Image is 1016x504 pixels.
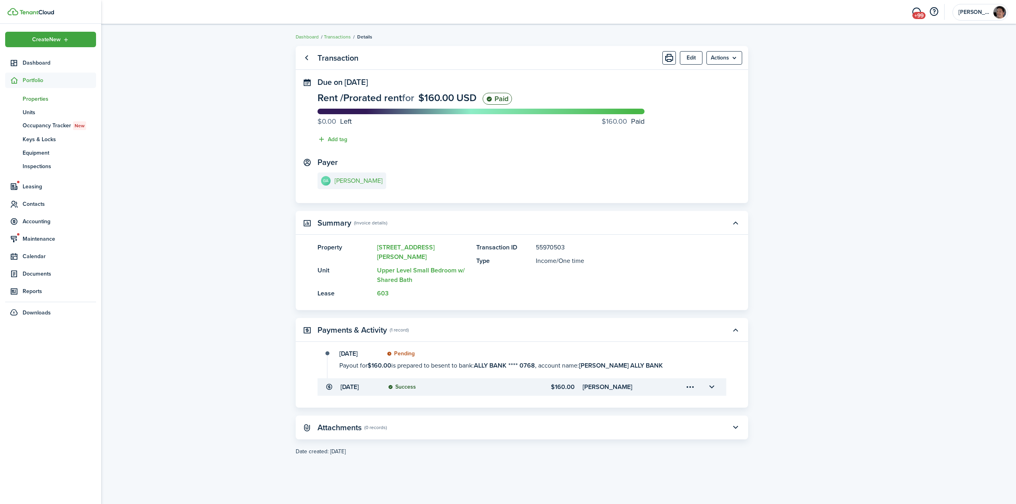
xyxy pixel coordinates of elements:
transaction-details-activity-item-descri: Payout for is prepared to be sent to bank: , account name: [339,361,702,370]
panel-main-title: Payments & Activity [317,326,387,335]
a: Messaging [909,2,924,22]
span: Leasing [23,182,96,191]
span: Occupancy Tracker [23,121,96,130]
span: Contacts [23,200,96,208]
avatar-text: GA [321,176,331,186]
img: Andy [993,6,1006,19]
panel-main-body: Toggle accordion [296,243,748,310]
a: Dashboard [296,33,319,40]
panel-main-subtitle: (1 record) [390,326,409,333]
panel-main-body: Toggle accordion [296,350,748,408]
span: Units [23,108,96,117]
span: $160.00 USD [418,90,477,105]
button: Open menu [5,32,96,47]
b: ALLY BANK [474,361,506,370]
a: [STREET_ADDRESS][PERSON_NAME] [377,243,435,261]
status: Pending [387,351,415,357]
button: Print [662,51,676,65]
a: Keys & Locks [5,132,96,146]
span: Maintenance [23,235,96,243]
menu-btn: Actions [706,51,742,65]
created-at: Date created: [DATE] [296,447,748,456]
panel-main-title: Lease [317,289,373,298]
a: Inspections [5,159,96,173]
e-details-info-title: [PERSON_NAME] [335,177,383,184]
span: Documents [23,270,96,278]
a: Occupancy TrackerNew [5,119,96,132]
transaction-details-table-item-date: [DATE] [341,382,380,392]
button: Edit [680,51,702,65]
span: Rent / Prorated rent [317,90,402,105]
button: Open menu [706,51,742,65]
img: TenantCloud [8,8,18,15]
a: Equipment [5,146,96,159]
button: Toggle accordion [729,216,742,230]
a: Dashboard [5,55,96,71]
span: New [75,122,85,129]
progress-caption-label-value: $0.00 [317,116,336,127]
button: Toggle accordion [729,421,742,434]
span: for [402,90,414,105]
panel-main-description: / [536,256,702,266]
button: Open resource center [927,5,941,19]
span: One time [558,256,584,265]
a: Properties [5,92,96,105]
panel-main-title: Transaction [317,54,358,63]
a: Upper Level Small Bedroom w/ Shared Bath [377,266,465,284]
status: Paid [483,93,512,105]
panel-main-title: Unit [317,266,373,285]
span: Details [357,33,372,40]
span: +99 [912,12,926,19]
a: 603 [377,289,389,298]
a: Units [5,105,96,119]
span: Properties [23,95,96,103]
span: Keys & Locks [23,135,96,144]
a: Transactions [324,33,351,40]
a: Reports [5,284,96,299]
b: [PERSON_NAME] ALLY BANK [579,361,663,370]
span: Accounting [23,217,96,226]
button: Toggle accordion [705,380,718,394]
span: Due on [DATE] [317,76,368,88]
img: TenantCloud [19,10,54,15]
status: Success [388,384,416,390]
span: Portfolio [23,76,96,84]
panel-main-title: Attachments [317,423,362,432]
button: Add tag [317,135,347,144]
span: Reports [23,287,96,295]
panel-main-subtitle: (0 records) [364,424,387,431]
progress-caption-label: Paid [602,116,645,127]
progress-caption-label: Left [317,116,352,127]
button: Toggle accordion [729,323,742,337]
span: Dashboard [23,59,96,67]
span: Downloads [23,309,51,317]
panel-main-title: Summary [317,218,351,228]
panel-main-title: Type [476,256,532,266]
panel-main-title: Property [317,243,373,262]
a: GA[PERSON_NAME] [317,172,386,189]
panel-main-description: 55970503 [536,243,702,252]
span: Calendar [23,252,96,261]
span: Andy [958,10,990,15]
span: Equipment [23,149,96,157]
panel-main-title: Transaction ID [476,243,532,252]
span: Inspections [23,162,96,171]
a: Go back [300,51,313,65]
transaction-details-table-item-amount: $160.00 [504,382,575,392]
span: Create New [32,37,61,42]
progress-caption-label-value: $160.00 [602,116,627,127]
b: $160.00 [368,361,391,370]
panel-main-title: Payer [317,158,338,167]
button: Open menu [683,380,697,394]
transaction-details-table-item-client: George Akladious [583,382,661,392]
transaction-details-activity-item-date: [DATE] [339,351,379,357]
panel-main-subtitle: (Invoice details) [354,219,387,226]
span: Income [536,256,556,265]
